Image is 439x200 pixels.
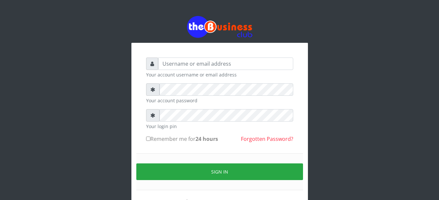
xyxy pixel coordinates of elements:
[146,123,293,130] small: Your login pin
[146,137,150,141] input: Remember me for24 hours
[158,58,293,70] input: Username or email address
[136,163,303,180] button: Sign in
[146,97,293,104] small: Your account password
[241,135,293,142] a: Forgotten Password?
[146,71,293,78] small: Your account username or email address
[195,135,218,142] b: 24 hours
[146,135,218,143] label: Remember me for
